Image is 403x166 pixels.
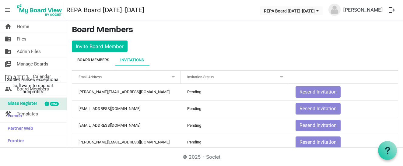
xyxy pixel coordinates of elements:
span: Societ makes exceptional software to support nonprofits. [3,76,64,95]
h3: Board Members [72,25,398,36]
span: Glass Register [5,98,37,110]
a: My Board View Logo [15,2,66,18]
td: aswagner93@aol.com column header Email Address [72,117,181,134]
button: Resend Invitation [296,120,341,131]
span: Home [17,20,29,33]
td: Resend Invitation is template cell column header [289,117,398,134]
a: [PERSON_NAME] [341,4,385,16]
td: allisonholly@me.com column header Email Address [72,134,181,150]
img: My Board View Logo [15,2,64,18]
button: Resend Invitation [296,136,341,148]
div: tab-header [72,55,398,65]
button: Invite Board Member [72,41,128,52]
img: no-profile-picture.svg [328,4,341,16]
span: Sumac [5,110,22,122]
td: schopp@ransomeverglades.org column header Email Address [72,84,181,100]
td: Pending column header Invitation Status [181,100,289,117]
div: Invitations [120,57,144,63]
span: Frontier [5,135,24,147]
div: new [50,102,59,106]
button: logout [385,4,398,16]
span: Email Address [79,75,102,79]
span: home [5,20,12,33]
span: folder_shared [5,45,12,58]
td: vwilliamson@ransomeverglades.org column header Email Address [72,100,181,117]
span: folder_shared [5,33,12,45]
span: Manage Boards [17,58,48,70]
span: Partner Web [5,123,33,135]
span: [DATE] [5,70,28,83]
div: Board Members [77,57,109,63]
td: Pending column header Invitation Status [181,117,289,134]
span: Admin Files [17,45,41,58]
a: REPA Board [DATE]-[DATE] [66,4,144,16]
span: Files [17,33,26,45]
span: menu [2,4,13,16]
td: Resend Invitation is template cell column header [289,84,398,100]
a: © 2025 - Societ [183,154,220,160]
td: Resend Invitation is template cell column header [289,134,398,150]
button: Resend Invitation [296,86,341,98]
td: Resend Invitation is template cell column header [289,100,398,117]
span: Invitation Status [187,75,214,79]
td: Pending column header Invitation Status [181,134,289,150]
td: Pending column header Invitation Status [181,84,289,100]
span: Calendar [33,70,51,83]
button: REPA Board 2025-2026 dropdownbutton [260,6,323,15]
span: switch_account [5,58,12,70]
button: Resend Invitation [296,103,341,115]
